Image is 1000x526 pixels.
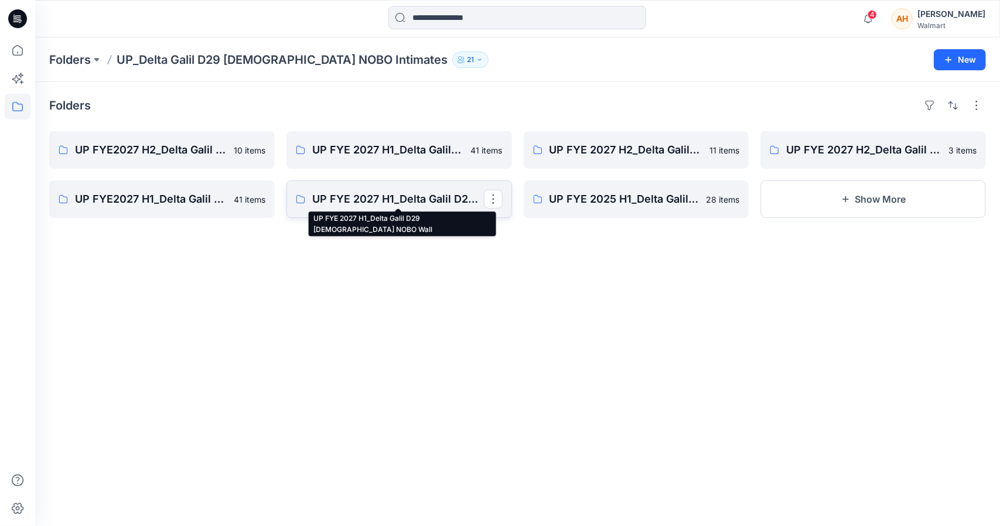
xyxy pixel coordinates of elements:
[948,144,977,156] p: 3 items
[452,52,489,68] button: 21
[312,191,484,207] p: UP FYE 2027 H1_Delta Galil D29 [DEMOGRAPHIC_DATA] NOBO Wall
[760,131,986,169] a: UP FYE 2027 H2_Delta Galil D29 [DEMOGRAPHIC_DATA] NOBO Wall3 items
[892,8,913,29] div: AH
[49,131,275,169] a: UP FYE2027 H2_Delta Galil D29 [DEMOGRAPHIC_DATA] NoBo Panties10 items
[49,98,91,112] h4: Folders
[760,180,986,218] button: Show More
[917,21,985,30] div: Walmart
[550,142,703,158] p: UP FYE 2027 H2_Delta Galil D29 [DEMOGRAPHIC_DATA] NOBO Bras
[709,144,739,156] p: 11 items
[550,191,699,207] p: UP FYE 2025 H1_Delta Galil D29 [DEMOGRAPHIC_DATA] NOBO Bras
[917,7,985,21] div: [PERSON_NAME]
[75,191,227,207] p: UP FYE2027 H1_Delta Galil D29 [DEMOGRAPHIC_DATA] NoBo Panties
[934,49,986,70] button: New
[49,180,275,218] a: UP FYE2027 H1_Delta Galil D29 [DEMOGRAPHIC_DATA] NoBo Panties41 items
[524,131,749,169] a: UP FYE 2027 H2_Delta Galil D29 [DEMOGRAPHIC_DATA] NOBO Bras11 items
[286,131,512,169] a: UP FYE 2027 H1_Delta Galil D29 [DEMOGRAPHIC_DATA] NOBO Bras41 items
[234,193,265,206] p: 41 items
[524,180,749,218] a: UP FYE 2025 H1_Delta Galil D29 [DEMOGRAPHIC_DATA] NOBO Bras28 items
[75,142,227,158] p: UP FYE2027 H2_Delta Galil D29 [DEMOGRAPHIC_DATA] NoBo Panties
[117,52,448,68] p: UP_Delta Galil D29 [DEMOGRAPHIC_DATA] NOBO Intimates
[786,142,941,158] p: UP FYE 2027 H2_Delta Galil D29 [DEMOGRAPHIC_DATA] NOBO Wall
[49,52,91,68] a: Folders
[312,142,464,158] p: UP FYE 2027 H1_Delta Galil D29 [DEMOGRAPHIC_DATA] NOBO Bras
[234,144,265,156] p: 10 items
[471,144,503,156] p: 41 items
[467,53,474,66] p: 21
[706,193,739,206] p: 28 items
[868,10,877,19] span: 4
[286,180,512,218] a: UP FYE 2027 H1_Delta Galil D29 [DEMOGRAPHIC_DATA] NOBO Wall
